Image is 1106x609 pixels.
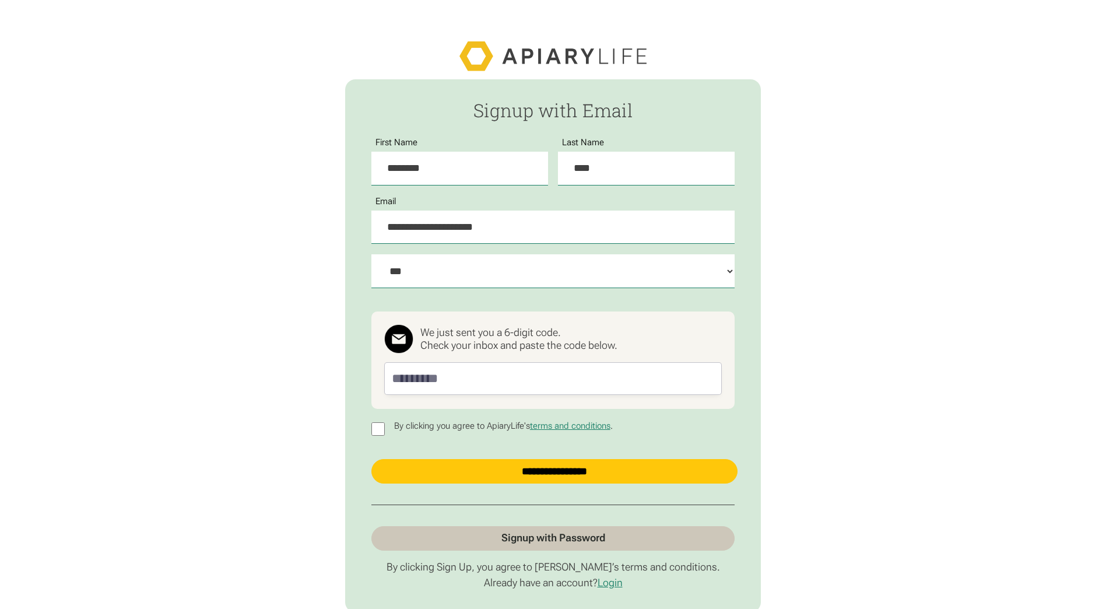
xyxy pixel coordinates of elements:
[598,576,623,589] a: Login
[371,561,735,573] p: By clicking Sign Up, you agree to [PERSON_NAME]’s terms and conditions.
[558,138,608,148] label: Last Name
[371,526,735,551] a: Signup with Password
[420,326,617,352] div: We just sent you a 6-digit code. Check your inbox and paste the code below.
[371,576,735,589] p: Already have an account?
[530,421,610,431] a: terms and conditions
[371,100,735,120] h2: Signup with Email
[371,138,422,148] label: First Name
[390,421,617,431] p: By clicking you agree to ApiaryLife's .
[371,197,400,206] label: Email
